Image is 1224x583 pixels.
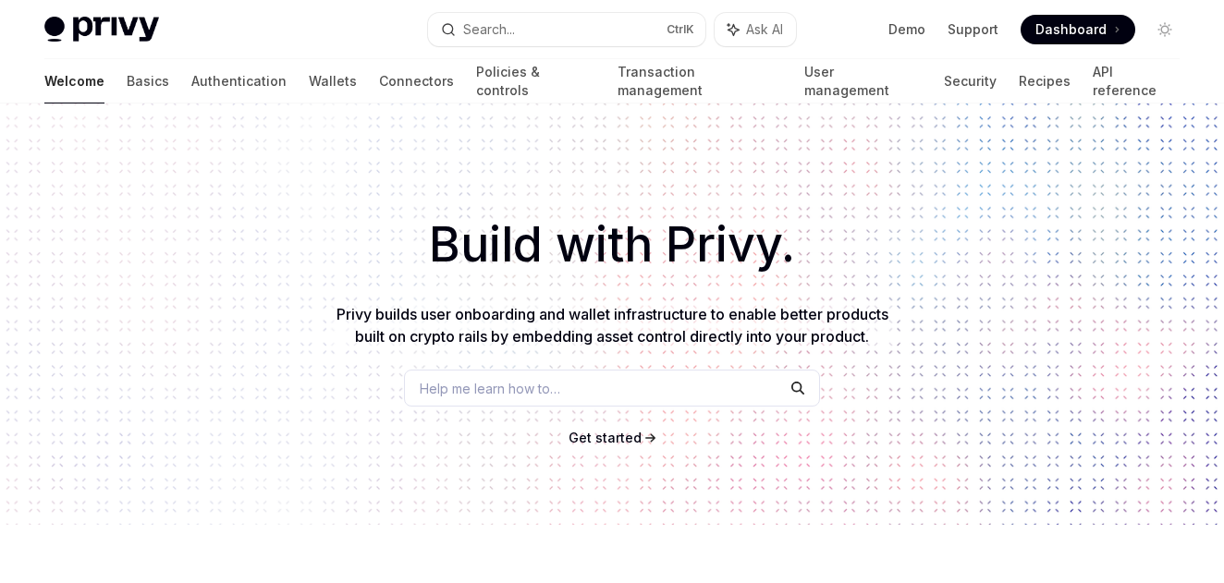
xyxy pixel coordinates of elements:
[804,59,922,103] a: User management
[1019,59,1071,103] a: Recipes
[420,379,560,398] span: Help me learn how to…
[944,59,997,103] a: Security
[618,59,782,103] a: Transaction management
[428,13,706,46] button: Search...CtrlK
[127,59,169,103] a: Basics
[309,59,357,103] a: Wallets
[44,59,104,103] a: Welcome
[476,59,595,103] a: Policies & controls
[379,59,454,103] a: Connectors
[746,20,783,39] span: Ask AI
[44,17,159,43] img: light logo
[30,209,1194,281] h1: Build with Privy.
[1035,20,1107,39] span: Dashboard
[715,13,796,46] button: Ask AI
[667,22,694,37] span: Ctrl K
[1021,15,1135,44] a: Dashboard
[1093,59,1180,103] a: API reference
[948,20,998,39] a: Support
[569,429,642,447] a: Get started
[463,18,515,41] div: Search...
[569,430,642,445] span: Get started
[191,59,287,103] a: Authentication
[1150,15,1180,44] button: Toggle dark mode
[888,20,925,39] a: Demo
[337,305,888,346] span: Privy builds user onboarding and wallet infrastructure to enable better products built on crypto ...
